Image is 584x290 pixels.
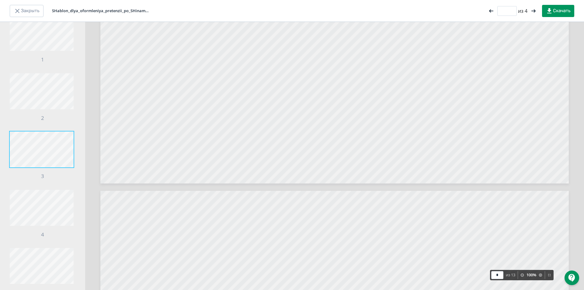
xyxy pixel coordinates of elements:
[10,190,75,239] div: 4
[527,272,536,278] div: 100 %
[488,6,537,16] div: из 4
[10,5,43,17] button: Закрыть
[52,8,149,14] div: SHablon_dlya_oformleniya_pretenzii_po_SHinam_(4).pdf
[10,73,75,122] div: 2
[506,272,515,278] div: из 13
[542,5,574,17] button: Скачать
[10,15,75,64] div: 1
[10,131,75,180] div: 3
